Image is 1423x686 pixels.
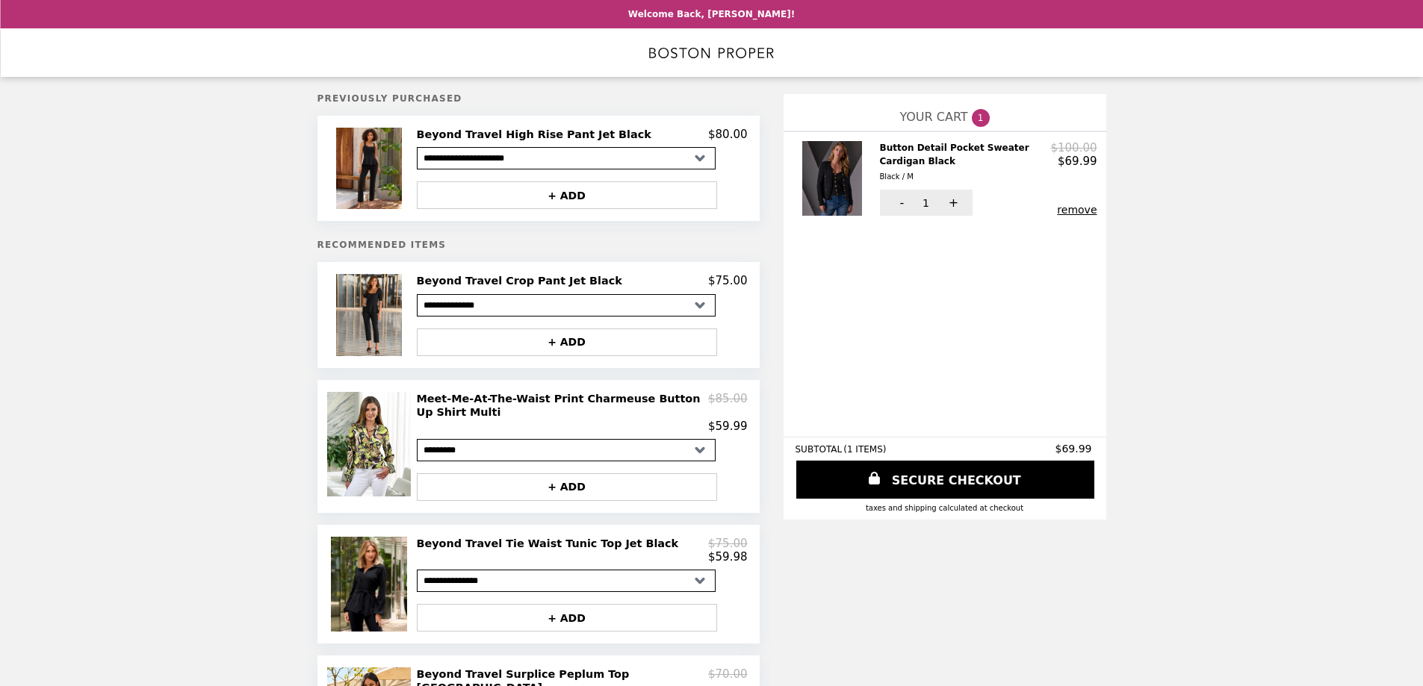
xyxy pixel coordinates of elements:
p: Welcome Back, [PERSON_NAME]! [628,9,795,19]
select: Select a product variant [417,570,716,592]
img: Beyond Travel High Rise Pant Jet Black [336,128,406,209]
a: SECURE CHECKOUT [796,461,1094,499]
span: 1 [923,197,929,209]
h5: Recommended Items [317,240,760,250]
button: + ADD [417,473,717,501]
span: SUBTOTAL [796,444,844,455]
button: + [931,190,973,216]
button: + ADD [417,604,717,632]
h2: Beyond Travel High Rise Pant Jet Black [417,128,657,141]
span: YOUR CART [899,110,967,124]
span: ( 1 ITEMS ) [843,444,886,455]
button: + ADD [417,328,717,356]
div: Taxes and Shipping calculated at checkout [796,504,1094,512]
button: remove [1057,204,1097,216]
p: $100.00 [1050,141,1097,155]
p: $75.00 [708,537,748,550]
p: $80.00 [708,128,748,141]
img: Meet-Me-At-The-Waist Print Charmeuse Button Up Shirt Multi [327,392,415,496]
select: Select a product variant [417,147,716,169]
p: $75.00 [708,274,748,287]
h2: Beyond Travel Crop Pant Jet Black [417,274,628,287]
p: $85.00 [708,392,748,420]
p: $59.99 [708,420,748,433]
h5: Previously Purchased [317,93,760,104]
span: $69.99 [1055,443,1094,455]
select: Select a product variant [417,439,716,461]
p: $69.99 [1058,155,1097,168]
button: + ADD [417,181,717,209]
h2: Button Detail Pocket Sweater Cardigan Black [880,141,1051,184]
select: Select a product variant [417,294,716,317]
span: 1 [972,109,990,127]
div: Black / M [880,170,1045,184]
img: Brand Logo [649,37,775,68]
img: Button Detail Pocket Sweater Cardigan Black [802,141,866,216]
p: $59.98 [708,550,748,564]
button: - [880,190,921,216]
img: Beyond Travel Crop Pant Jet Black [336,274,406,355]
h2: Beyond Travel Tie Waist Tunic Top Jet Black [417,537,685,550]
img: Beyond Travel Tie Waist Tunic Top Jet Black [331,537,411,632]
h2: Meet-Me-At-The-Waist Print Charmeuse Button Up Shirt Multi [417,392,709,420]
